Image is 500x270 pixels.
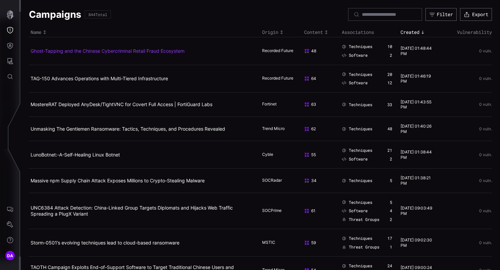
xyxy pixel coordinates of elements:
[349,236,372,241] span: Techniques
[342,156,368,162] a: Software
[31,126,225,132] a: Unmasking The Gentlemen Ransomware: Tactics, Techniques, and Procedures Revealed
[349,178,372,183] span: Techniques
[31,240,179,245] a: Storm-0501’s evolving techniques lead to cloud-based ransomware
[390,217,392,222] div: 2
[446,240,492,245] div: 0 vuln.
[387,236,392,241] div: 17
[349,148,372,153] span: Techniques
[349,102,372,107] span: Techniques
[349,80,368,86] span: Software
[390,244,392,250] div: 1
[7,252,13,259] span: DA
[349,72,372,77] span: Techniques
[460,8,492,21] button: Export
[446,127,492,131] div: 0 vuln.
[342,148,372,153] a: Techniques
[88,12,107,16] div: 844 Total
[342,44,372,49] a: Techniques
[304,76,333,81] div: 64
[446,152,492,157] div: 0 vuln.
[262,178,296,184] div: SOCRadar
[446,178,492,183] div: 0 vuln.
[342,208,368,214] a: Software
[342,263,372,269] a: Techniques
[342,53,368,58] a: Software
[445,28,492,37] th: Vulnerability
[425,8,457,21] button: Filter
[342,80,368,86] a: Software
[390,53,392,58] div: 2
[342,178,372,183] a: Techniques
[349,263,372,269] span: Techniques
[401,237,432,248] time: [DATE] 09:02:30 PM
[262,76,296,82] div: Recorded Future
[446,76,492,81] div: 0 vuln.
[262,29,301,35] div: Toggle sort direction
[387,44,392,49] div: 10
[387,80,392,86] div: 12
[29,8,81,20] h1: Campaigns
[304,178,333,183] div: 34
[401,124,431,134] time: [DATE] 01:40:26 PM
[304,152,333,157] div: 55
[304,126,333,132] div: 62
[387,148,392,153] div: 21
[262,101,296,107] div: Fortinet
[31,101,212,107] a: MostereRAT Deployed AnyDesk/TightVNC for Covert Full Access | FortiGuard Labs
[401,46,432,56] time: [DATE] 01:48:44 PM
[390,208,392,214] div: 4
[390,178,392,183] div: 5
[446,49,492,53] div: 0 vuln.
[304,29,338,35] div: Toggle sort direction
[342,217,379,222] a: Threat Groups
[401,99,431,110] time: [DATE] 01:43:55 PM
[304,48,333,54] div: 48
[342,244,379,250] a: Threat Groups
[349,126,372,132] span: Techniques
[387,72,392,77] div: 20
[342,200,372,205] a: Techniques
[349,200,372,205] span: Techniques
[31,205,233,217] a: UNC6384 Attack Detection: China-Linked Group Targets Diplomats and Hijacks Web Traffic Spreading ...
[390,156,392,162] div: 2
[304,102,333,107] div: 63
[446,209,492,213] div: 0 vuln.
[262,126,296,132] div: Trend Micro
[262,152,296,158] div: Cyble
[342,72,372,77] a: Techniques
[262,48,296,54] div: Recorded Future
[446,102,492,107] div: 0 vuln.
[342,102,372,107] a: Techniques
[31,178,205,183] a: Massive npm Supply Chain Attack Exposes Millions to Crypto-Stealing Malware
[349,53,368,58] span: Software
[349,217,379,222] span: Threat Groups
[340,28,399,37] th: Associations
[387,102,392,107] div: 33
[31,29,259,35] div: Toggle sort direction
[401,74,431,84] time: [DATE] 01:46:19 PM
[401,206,432,216] time: [DATE] 09:03:49 PM
[437,11,453,17] div: Filter
[304,240,333,245] div: 59
[31,152,120,157] a: LunoBotnet:-A-Self-Healing Linux Botnet
[31,48,184,54] a: Ghost-Tapping and the Chinese Cybercriminal Retail Fraud Ecosystem
[349,244,379,250] span: Threat Groups
[349,208,368,214] span: Software
[31,76,168,81] a: TAG-150 Advances Operations with Multi-Tiered Infrastructure
[390,200,392,205] div: 5
[401,149,432,160] time: [DATE] 01:38:44 PM
[0,248,20,263] button: DA
[304,208,333,214] div: 61
[401,29,443,35] div: Toggle sort direction
[387,263,392,269] div: 24
[262,208,296,214] div: SOCPrime
[349,156,368,162] span: Software
[401,175,431,186] time: [DATE] 01:38:21 PM
[342,126,372,132] a: Techniques
[262,240,296,246] div: MSTIC
[349,44,372,49] span: Techniques
[342,236,372,241] a: Techniques
[387,126,392,132] div: 48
